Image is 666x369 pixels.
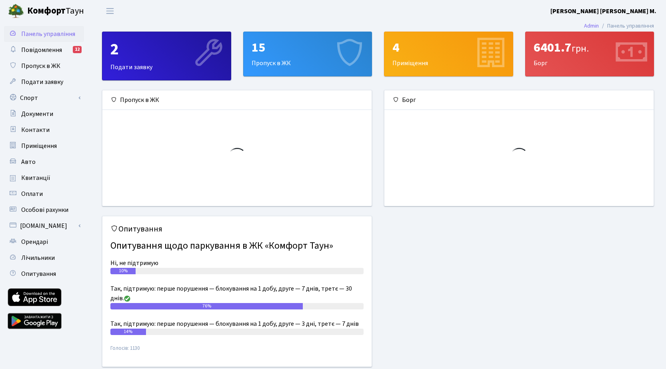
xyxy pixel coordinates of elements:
div: 6401.7 [534,40,646,55]
a: Особові рахунки [4,202,84,218]
b: [PERSON_NAME] [PERSON_NAME] М. [550,7,656,16]
div: 4 [392,40,505,55]
img: logo.png [8,3,24,19]
span: Повідомлення [21,46,62,54]
a: [DOMAIN_NAME] [4,218,84,234]
span: Пропуск в ЖК [21,62,60,70]
a: 15Пропуск в ЖК [243,32,372,76]
span: Опитування [21,269,56,278]
a: 2Подати заявку [102,32,231,80]
a: Документи [4,106,84,122]
a: Орендарі [4,234,84,250]
div: 12 [73,46,82,53]
h5: Опитування [110,224,364,234]
b: Комфорт [27,4,66,17]
div: Пропуск в ЖК [102,90,372,110]
div: Борг [384,90,654,110]
div: Так, підтримую: перше порушення — блокування на 1 добу, друге — 7 днів, третє — 30 днів. [110,284,364,303]
nav: breadcrumb [572,18,666,34]
a: Подати заявку [4,74,84,90]
div: Борг [526,32,654,76]
a: Лічильники [4,250,84,266]
a: 4Приміщення [384,32,513,76]
span: Приміщення [21,142,57,150]
div: Пропуск в ЖК [244,32,372,76]
div: Приміщення [384,32,513,76]
div: 14% [110,329,146,335]
span: Авто [21,158,36,166]
small: Голосів: 1130 [110,345,364,359]
span: Панель управління [21,30,75,38]
div: Подати заявку [102,32,231,80]
a: Квитанції [4,170,84,186]
span: грн. [572,42,589,56]
div: Так, підтримую: перше порушення — блокування на 1 добу, друге — 3 дні, третє — 7 днів [110,319,364,329]
a: Приміщення [4,138,84,154]
span: Подати заявку [21,78,63,86]
span: Орендарі [21,237,48,246]
a: Оплати [4,186,84,202]
a: [PERSON_NAME] [PERSON_NAME] М. [550,6,656,16]
h4: Опитування щодо паркування в ЖК «Комфорт Таун» [110,237,364,255]
li: Панель управління [599,22,654,30]
span: Контакти [21,126,50,134]
div: Ні, не підтримую [110,258,364,268]
a: Авто [4,154,84,170]
div: 10% [110,268,136,274]
a: Пропуск в ЖК [4,58,84,74]
a: Повідомлення12 [4,42,84,58]
a: Контакти [4,122,84,138]
span: Документи [21,110,53,118]
a: Панель управління [4,26,84,42]
div: 2 [110,40,223,59]
a: Admin [584,22,599,30]
span: Квитанції [21,174,50,182]
span: Лічильники [21,253,55,262]
span: Таун [27,4,84,18]
div: 76% [110,303,303,309]
span: Оплати [21,189,43,198]
div: 15 [252,40,364,55]
a: Опитування [4,266,84,282]
span: Особові рахунки [21,205,68,214]
button: Переключити навігацію [100,4,120,18]
a: Спорт [4,90,84,106]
